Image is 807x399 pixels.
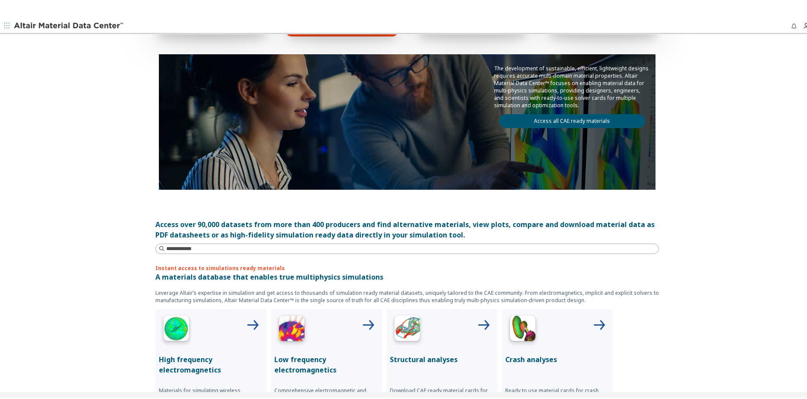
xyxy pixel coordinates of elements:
img: Crash Analyses Icon [505,311,540,346]
p: A materials database that enables true multiphysics simulations [155,270,659,280]
div: Access over 90,000 datasets from more than 400 producers and find alternative materials, view plo... [155,218,659,238]
p: The development of sustainable, efficient, lightweight designs requires accurate multi-domain mat... [494,63,650,107]
p: Leverage Altair’s expertise in simulation and get access to thousands of simulation ready materia... [155,287,659,302]
img: Altair Material Data Center [14,20,125,29]
img: High Frequency Icon [159,311,194,346]
img: Structural Analyses Icon [390,311,425,346]
p: Crash analyses [505,353,609,363]
a: Access all CAE ready materials [499,112,645,126]
p: Instant access to simulations ready materials [155,263,659,270]
p: High frequency electromagnetics [159,353,263,373]
img: Low Frequency Icon [274,311,309,346]
p: Low frequency electromagnetics [274,353,379,373]
p: Structural analyses [390,353,494,363]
